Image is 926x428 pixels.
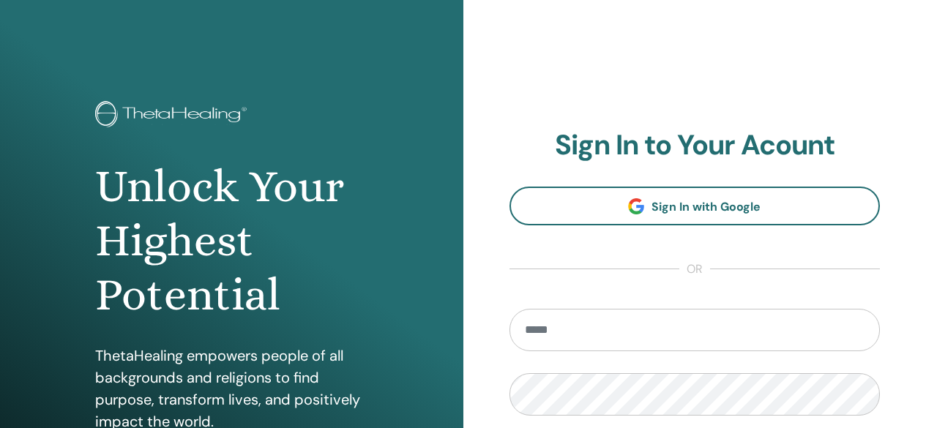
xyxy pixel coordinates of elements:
[509,129,881,162] h2: Sign In to Your Acount
[95,159,367,323] h1: Unlock Your Highest Potential
[509,187,881,225] a: Sign In with Google
[651,199,761,214] span: Sign In with Google
[679,260,710,278] span: or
